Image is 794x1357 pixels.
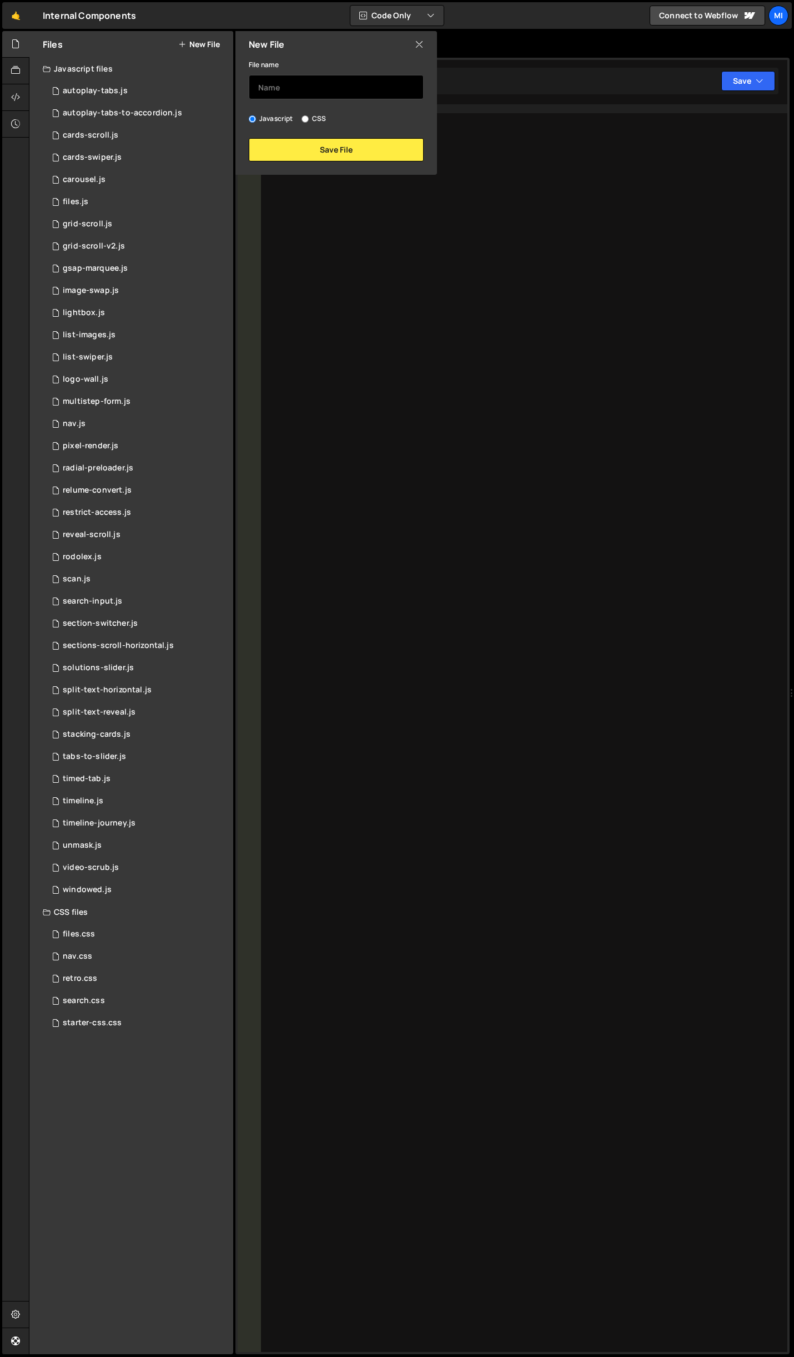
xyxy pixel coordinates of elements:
button: Save [721,71,775,91]
h2: New File [249,38,284,50]
div: cards-scroll.js [63,130,118,140]
div: 15229/42881.css [43,945,233,968]
div: 15229/46923.css [43,923,233,945]
button: New File [178,40,220,49]
div: 15229/43871.js [43,124,233,146]
div: 15229/46528.js [43,812,233,834]
div: grid-scroll.js [63,219,112,229]
div: timeline-journey.js [63,818,135,828]
div: 15229/43765.js [43,746,233,768]
a: Connect to Webflow [650,6,765,26]
input: Name [249,75,424,99]
div: 15229/39976.js [43,657,233,679]
div: 15229/43870.js [43,368,233,391]
div: 15229/45385.js [43,435,233,457]
div: 15229/42536.js [43,324,233,346]
div: 15229/46482.js [43,679,233,701]
div: lightbox.js [63,308,105,318]
div: pixel-render.js [63,441,118,451]
button: Code Only [350,6,444,26]
div: 15229/46924.js [43,191,233,213]
div: 15229/44590.js [43,790,233,812]
div: rodolex.js [63,552,102,562]
div: nav.js [63,419,86,429]
div: grid-scroll-v2.js [63,241,125,251]
div: nav.css [63,951,92,961]
div: 15229/46093.css [43,1012,233,1034]
div: 15229/46654.js [43,590,233,612]
div: logo-wall.js [63,374,108,384]
div: 15229/46478.js [43,546,233,568]
div: CSS files [29,901,233,923]
div: 15229/44635.js [43,102,233,124]
div: unmask.js [63,840,102,850]
div: retro.css [63,974,97,984]
a: 🤙 [2,2,29,29]
div: files.js [63,197,88,207]
div: 15229/44459.js [43,169,233,191]
div: windowed.js [63,885,112,895]
div: 15229/45389.js [43,524,233,546]
div: 15229/40083.js [43,635,233,657]
div: 15229/44929.js [43,257,233,280]
div: tabs-to-slider.js [63,752,126,762]
div: solutions-slider.js [63,663,134,673]
div: 15229/45755.js [43,280,233,302]
div: 15229/40118.js [43,701,233,723]
div: list-swiper.js [63,352,113,362]
div: autoplay-tabs-to-accordion.js [63,108,182,118]
div: 15229/44592.js [43,834,233,857]
h2: Files [43,38,63,50]
div: 15229/44861.js [43,302,233,324]
div: video-scrub.js [63,863,119,873]
div: 15229/46381.js [43,857,233,879]
div: 15229/45355.js [43,457,233,479]
div: radial-preloader.js [63,463,133,473]
div: scan.js [63,574,91,584]
div: 15229/46034.js [43,479,233,502]
div: split-text-reveal.js [63,707,135,717]
div: list-images.js [63,330,115,340]
div: sections-scroll-horizontal.js [63,641,174,651]
div: timeline.js [63,796,103,806]
input: CSS [301,115,309,123]
button: Save File [249,138,424,161]
div: Javascript files [29,58,233,80]
label: CSS [301,113,326,124]
div: 15229/46530.css [43,968,233,990]
div: section-switcher.js [63,619,138,629]
label: File name [249,59,279,70]
div: 15229/42882.js [43,413,233,435]
div: Internal Components [43,9,136,22]
div: 15229/40471.js [43,346,233,368]
div: search.css [63,996,105,1006]
div: search-input.js [63,596,122,606]
div: 15229/45309.js [43,723,233,746]
div: 15229/42835.js [43,612,233,635]
label: Javascript [249,113,293,124]
div: cards-swiper.js [63,153,122,163]
div: 15229/46921.js [43,213,233,235]
div: 15229/42065.js [43,391,233,413]
div: 15229/44591.js [43,568,233,590]
div: starter-css.css [63,1018,122,1028]
div: files.css [63,929,95,939]
div: stacking-cards.js [63,730,130,740]
div: gsap-marquee.js [63,264,128,274]
div: 15229/43817.js [43,146,233,169]
a: Mi [768,6,788,26]
div: split-text-horizontal.js [63,685,152,695]
div: 15229/46548.js [43,879,233,901]
div: 15229/41835.js [43,768,233,790]
div: multistep-form.js [63,397,130,407]
div: 15229/46655.css [43,990,233,1012]
div: relume-convert.js [63,485,132,495]
div: restrict-access.js [63,508,131,518]
div: image-swap.js [63,286,119,296]
div: carousel.js [63,175,105,185]
div: reveal-scroll.js [63,530,120,540]
div: timed-tab.js [63,774,110,784]
div: autoplay-tabs.js [63,86,128,96]
input: Javascript [249,115,256,123]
